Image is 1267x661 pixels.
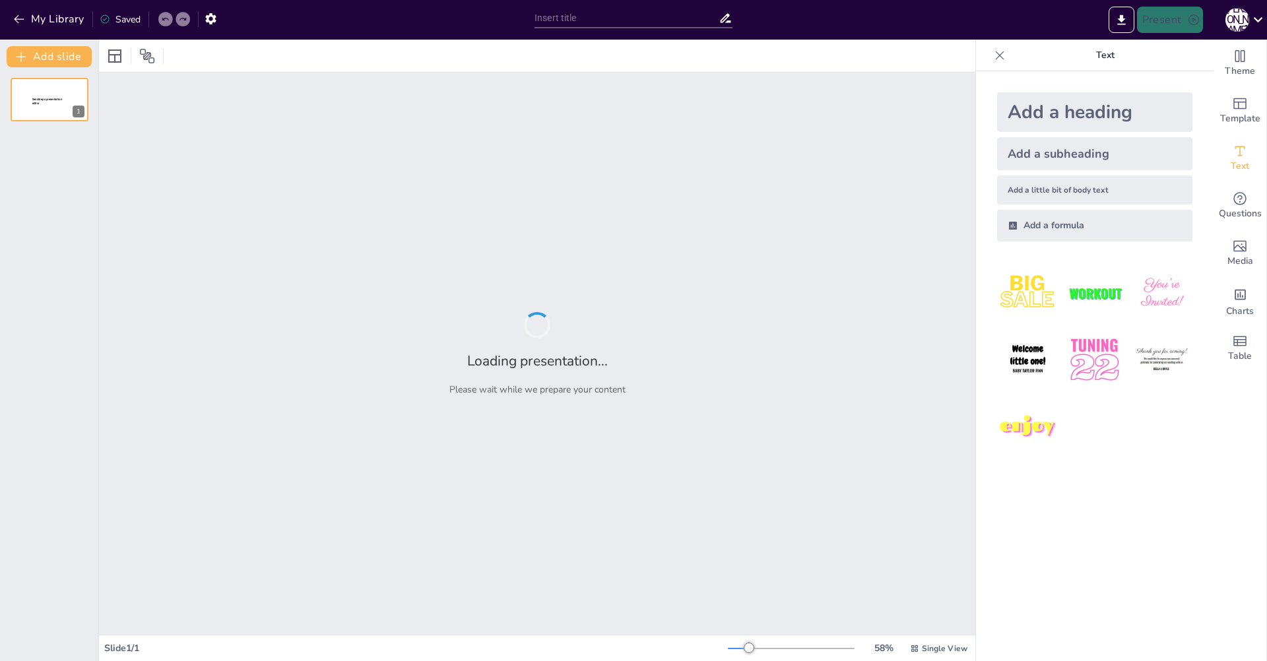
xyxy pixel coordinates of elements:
[1109,7,1134,33] button: Export to PowerPoint
[1219,206,1262,221] span: Questions
[1228,349,1252,363] span: Table
[104,642,728,654] div: Slide 1 / 1
[10,9,90,30] button: My Library
[1227,254,1253,268] span: Media
[997,329,1058,391] img: 4.jpeg
[1064,263,1125,324] img: 2.jpeg
[1214,277,1266,325] div: Add charts and graphs
[449,383,626,396] p: Please wait while we prepare your content
[997,137,1192,170] div: Add a subheading
[1214,135,1266,182] div: Add text boxes
[997,175,1192,205] div: Add a little bit of body text
[11,78,88,121] div: 1
[997,263,1058,324] img: 1.jpeg
[1137,7,1203,33] button: Present
[535,9,719,28] input: Insert title
[1225,64,1255,79] span: Theme
[922,643,967,654] span: Single View
[1010,40,1200,71] p: Text
[100,13,141,26] div: Saved
[1214,87,1266,135] div: Add ready made slides
[139,48,155,64] span: Position
[1225,8,1249,32] div: [PERSON_NAME]
[32,98,62,105] span: Sendsteps presentation editor
[997,210,1192,241] div: Add a formula
[1214,40,1266,87] div: Change the overall theme
[73,106,84,117] div: 1
[1225,7,1249,33] button: [PERSON_NAME]
[997,396,1058,458] img: 7.jpeg
[1226,304,1254,319] span: Charts
[1131,329,1192,391] img: 6.jpeg
[467,352,608,370] h2: Loading presentation...
[1214,230,1266,277] div: Add images, graphics, shapes or video
[1214,325,1266,372] div: Add a table
[7,46,92,67] button: Add slide
[104,46,125,67] div: Layout
[1214,182,1266,230] div: Get real-time input from your audience
[997,92,1192,132] div: Add a heading
[868,642,899,654] div: 58 %
[1220,111,1260,126] span: Template
[1231,159,1249,173] span: Text
[1064,329,1125,391] img: 5.jpeg
[1131,263,1192,324] img: 3.jpeg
